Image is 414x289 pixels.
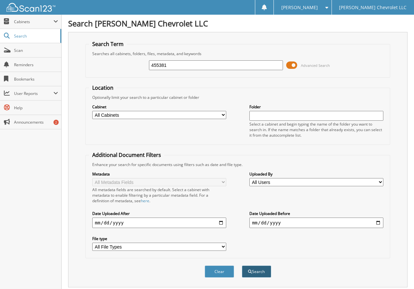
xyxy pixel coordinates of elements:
button: Clear [205,266,234,278]
span: [PERSON_NAME] [281,6,318,9]
span: Reminders [14,62,58,68]
span: Advanced Search [301,63,330,68]
span: Announcements [14,119,58,125]
label: Cabinet [92,104,226,110]
img: scan123-logo-white.svg [7,3,55,12]
legend: Search Term [89,40,127,48]
label: File type [92,236,226,241]
div: Searches all cabinets, folders, files, metadata, and keywords [89,51,387,56]
div: Enhance your search for specific documents using filters such as date and file type. [89,162,387,167]
span: [PERSON_NAME] Chevrolet LLC [339,6,407,9]
h1: Search [PERSON_NAME] Chevrolet LLC [68,18,407,29]
legend: Location [89,84,117,91]
span: Scan [14,48,58,53]
input: end [249,218,383,228]
label: Folder [249,104,383,110]
span: Help [14,105,58,111]
legend: Additional Document Filters [89,151,164,159]
label: Date Uploaded Before [249,211,383,216]
div: 2 [53,120,59,125]
div: Select a cabinet and begin typing the name of the folder you want to search in. If the name match... [249,121,383,138]
label: Date Uploaded After [92,211,226,216]
label: Metadata [92,171,226,177]
span: Cabinets [14,19,53,24]
div: All metadata fields are searched by default. Select a cabinet with metadata to enable filtering b... [92,187,226,204]
span: Bookmarks [14,76,58,82]
button: Search [242,266,271,278]
span: Search [14,33,57,39]
div: Optionally limit your search to a particular cabinet or folder [89,95,387,100]
span: User Reports [14,91,53,96]
label: Uploaded By [249,171,383,177]
a: here [141,198,149,204]
iframe: Chat Widget [381,258,414,289]
input: start [92,218,226,228]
